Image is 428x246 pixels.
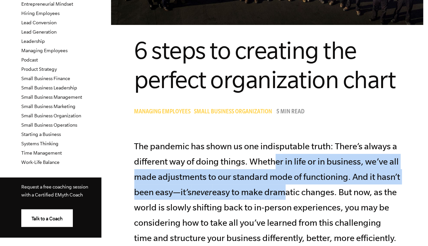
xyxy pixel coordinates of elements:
[21,94,82,100] a: Small Business Management
[194,109,272,116] span: Small Business Organization
[21,57,38,62] a: Podcast
[21,48,68,53] a: Managing Employees
[21,20,57,25] a: Lead Conversion
[134,109,191,116] span: Managing Employees
[21,141,59,146] a: Systems Thinking
[277,109,305,116] p: 5 min read
[21,1,73,7] a: Entrepreneurial Mindset
[21,113,81,118] a: Small Business Organization
[21,132,61,137] a: Starting a Business
[21,122,77,128] a: Small Business Operations
[21,11,60,16] a: Hiring Employees
[192,187,213,197] i: never
[21,39,45,44] a: Leadership
[21,29,57,35] a: Lead Generation
[32,216,63,221] span: Talk to a Coach
[21,150,62,156] a: Time Management
[21,76,70,81] a: Small Business Finance
[21,85,77,90] a: Small Business Leadership
[134,109,194,116] a: Managing Employees
[395,214,428,246] iframe: Chat Widget
[194,109,276,116] a: Small Business Organization
[134,37,396,93] span: 6 steps to creating the perfect organization chart
[21,104,75,109] a: Small Business Marketing
[21,183,91,199] p: Request a free coaching session with a Certified EMyth Coach
[21,209,73,227] a: Talk to a Coach
[21,66,57,72] a: Product Strategy
[21,160,60,165] a: Work-Life Balance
